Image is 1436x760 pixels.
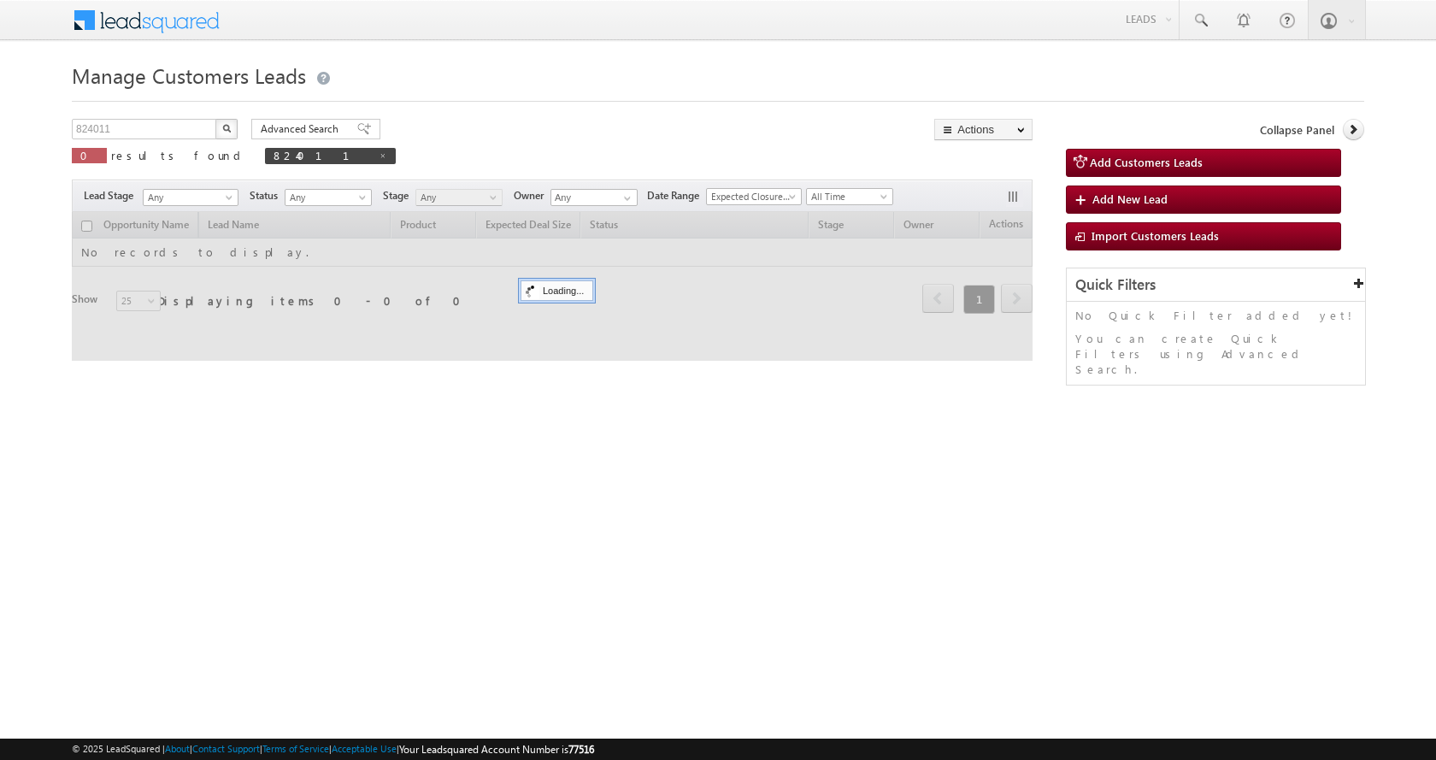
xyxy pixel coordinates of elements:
a: Terms of Service [262,743,329,754]
span: Manage Customers Leads [72,62,306,89]
span: 824011 [274,148,370,162]
span: Owner [514,188,550,203]
span: All Time [807,189,888,204]
span: Lead Stage [84,188,140,203]
span: Your Leadsquared Account Number is [399,743,594,756]
span: Any [285,190,367,205]
a: Acceptable Use [332,743,397,754]
a: All Time [806,188,893,205]
span: Import Customers Leads [1092,228,1219,243]
button: Actions [934,119,1033,140]
span: Date Range [647,188,706,203]
a: Any [285,189,372,206]
p: You can create Quick Filters using Advanced Search. [1075,331,1357,377]
span: Add New Lead [1092,191,1168,206]
span: Any [416,190,497,205]
span: Add Customers Leads [1090,155,1203,169]
div: Loading... [521,280,593,301]
a: Contact Support [192,743,260,754]
span: © 2025 LeadSquared | | | | | [72,741,594,757]
a: Any [415,189,503,206]
input: Type to Search [550,189,638,206]
a: Expected Closure Date [706,188,802,205]
span: Expected Closure Date [707,189,796,204]
span: Stage [383,188,415,203]
span: results found [111,148,247,162]
span: Advanced Search [261,121,344,137]
a: Show All Items [615,190,636,207]
span: Status [250,188,285,203]
div: Quick Filters [1067,268,1365,302]
span: Collapse Panel [1260,122,1334,138]
span: 77516 [568,743,594,756]
p: No Quick Filter added yet! [1075,308,1357,323]
span: Any [144,190,232,205]
span: 0 [80,148,98,162]
a: About [165,743,190,754]
img: Search [222,124,231,133]
a: Any [143,189,238,206]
